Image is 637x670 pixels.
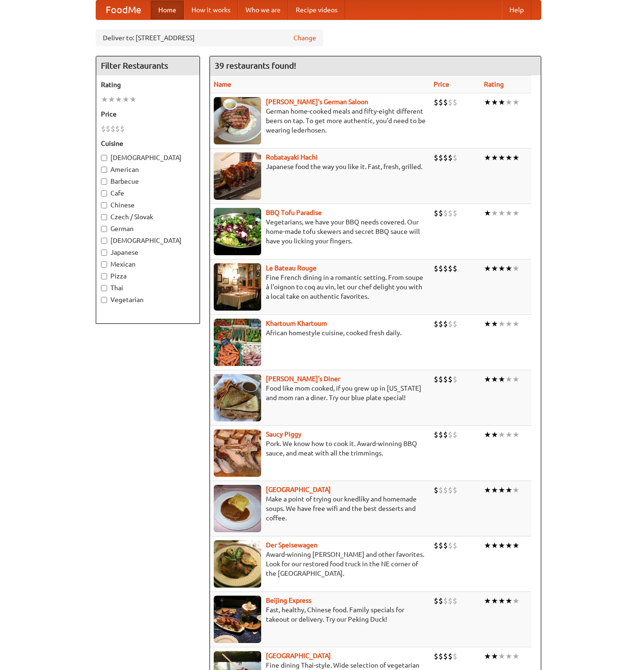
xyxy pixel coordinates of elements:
label: American [101,165,195,174]
li: ★ [498,429,505,440]
li: $ [434,152,438,163]
li: $ [453,596,457,606]
li: ★ [505,97,512,107]
img: saucy.jpg [214,429,261,477]
li: $ [434,208,438,218]
li: $ [443,651,448,661]
li: ★ [512,97,519,107]
p: Vegetarians, we have your BBQ needs covered. Our home-made tofu skewers and secret BBQ sauce will... [214,217,426,246]
li: $ [438,429,443,440]
input: Cafe [101,190,107,197]
label: Pizza [101,271,195,281]
li: ★ [491,319,498,329]
li: ★ [498,540,505,551]
h4: Filter Restaurants [96,56,200,75]
li: $ [443,596,448,606]
li: $ [453,319,457,329]
li: ★ [491,208,498,218]
li: $ [453,374,457,384]
li: ★ [505,263,512,274]
li: ★ [491,540,498,551]
li: ★ [498,374,505,384]
li: $ [448,263,453,274]
li: ★ [498,97,505,107]
li: ★ [512,651,519,661]
li: ★ [498,651,505,661]
img: khartoum.jpg [214,319,261,366]
b: Le Bateau Rouge [266,264,317,272]
li: ★ [491,485,498,495]
li: $ [110,124,115,134]
li: ★ [484,208,491,218]
ng-pluralize: 39 restaurants found! [215,61,296,70]
li: $ [443,374,448,384]
li: $ [434,485,438,495]
li: $ [453,97,457,107]
a: [GEOGRAPHIC_DATA] [266,652,331,660]
li: $ [453,651,457,661]
li: ★ [491,263,498,274]
li: $ [453,263,457,274]
a: Change [293,33,316,43]
li: ★ [512,319,519,329]
img: sallys.jpg [214,374,261,421]
label: Japanese [101,248,195,257]
li: ★ [512,374,519,384]
li: ★ [512,596,519,606]
li: ★ [484,596,491,606]
b: Der Speisewagen [266,541,318,549]
a: Robatayaki Hachi [266,153,318,161]
img: beijing.jpg [214,596,261,643]
p: Japanese food the way you like it. Fast, fresh, grilled. [214,162,426,171]
b: BBQ Tofu Paradise [266,209,322,216]
li: ★ [512,208,519,218]
li: ★ [491,97,498,107]
li: $ [438,97,443,107]
li: $ [443,319,448,329]
label: German [101,224,195,233]
li: $ [448,651,453,661]
li: ★ [484,319,491,329]
li: ★ [498,596,505,606]
li: ★ [512,485,519,495]
li: $ [438,319,443,329]
li: ★ [498,152,505,163]
li: $ [453,429,457,440]
label: [DEMOGRAPHIC_DATA] [101,236,195,245]
input: Thai [101,285,107,291]
li: $ [448,429,453,440]
label: [DEMOGRAPHIC_DATA] [101,153,195,162]
input: Czech / Slovak [101,214,107,220]
li: $ [120,124,125,134]
li: ★ [484,651,491,661]
img: czechpoint.jpg [214,485,261,532]
a: [PERSON_NAME]'s Diner [266,375,340,383]
div: Deliver to: [STREET_ADDRESS] [96,29,323,46]
li: $ [443,429,448,440]
li: $ [448,374,453,384]
li: $ [443,540,448,551]
a: Price [434,80,449,88]
b: [PERSON_NAME]'s German Saloon [266,98,368,106]
a: Name [214,80,231,88]
b: Khartoum Khartoum [266,320,327,327]
a: [GEOGRAPHIC_DATA] [266,486,331,493]
input: Vegetarian [101,297,107,303]
input: American [101,167,107,173]
li: ★ [115,94,122,105]
label: Thai [101,283,195,293]
label: Chinese [101,200,195,210]
li: ★ [512,152,519,163]
p: Fast, healthy, Chinese food. Family specials for takeout or delivery. Try our Peking Duck! [214,605,426,624]
li: $ [434,319,438,329]
p: Make a point of trying our knedlíky and homemade soups. We have free wifi and the best desserts a... [214,494,426,523]
li: ★ [484,374,491,384]
li: $ [448,485,453,495]
li: ★ [505,319,512,329]
li: $ [438,374,443,384]
p: Pork. We know how to cook it. Award-winning BBQ sauce, and meat with all the trimmings. [214,439,426,458]
li: $ [453,540,457,551]
b: Beijing Express [266,597,311,604]
li: ★ [498,319,505,329]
